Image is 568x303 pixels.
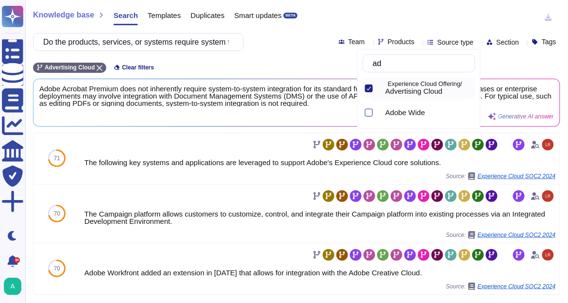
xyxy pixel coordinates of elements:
[478,173,556,179] span: Experience Cloud SOC2 2024
[39,85,554,107] span: Adobe Acrobat Premium does not inherently require system-to-system integration for its standard f...
[446,231,556,239] span: Source:
[2,276,28,297] button: user
[122,65,154,70] span: Clear filters
[542,38,556,45] span: Tags
[38,34,234,50] input: Search a question or template...
[368,55,475,72] input: Search by keywords
[542,139,554,151] img: user
[84,269,556,276] div: Adobe Workfront added an extension in [DATE] that allows for integration with the Adobe Creative ...
[33,11,94,19] span: Knowledge base
[385,87,471,96] div: Advertising Cloud
[14,257,20,263] div: 9+
[45,65,95,70] span: Advertising Cloud
[191,12,225,19] span: Duplicates
[437,39,474,46] span: Source type
[385,108,425,117] span: Adobe Wide
[54,266,60,271] span: 70
[234,12,282,19] span: Smart updates
[388,38,415,45] span: Products
[542,249,554,261] img: user
[148,12,181,19] span: Templates
[497,39,519,46] span: Section
[446,172,556,180] span: Source:
[284,13,298,18] div: BETA
[349,38,365,45] span: Team
[478,232,556,238] span: Experience Cloud SOC2 2024
[388,81,471,87] p: Experience Cloud Offering/
[84,159,556,166] div: The following key systems and applications are leveraged to support Adobe's Experience Cloud core...
[478,284,556,289] span: Experience Cloud SOC2 2024
[385,87,443,96] span: Advertising Cloud
[54,155,60,161] span: 71
[378,101,475,123] div: Adobe Wide
[114,12,138,19] span: Search
[54,211,60,217] span: 70
[446,283,556,290] span: Source:
[4,278,21,295] img: user
[498,114,554,119] span: Generative AI answer
[385,108,471,117] div: Adobe Wide
[378,77,475,99] div: Advertising Cloud
[84,210,556,225] div: The Campaign platform allows customers to customize, control, and integrate their Campaign platfo...
[378,107,382,118] div: Adobe Wide
[378,83,382,94] div: Advertising Cloud
[542,190,554,202] img: user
